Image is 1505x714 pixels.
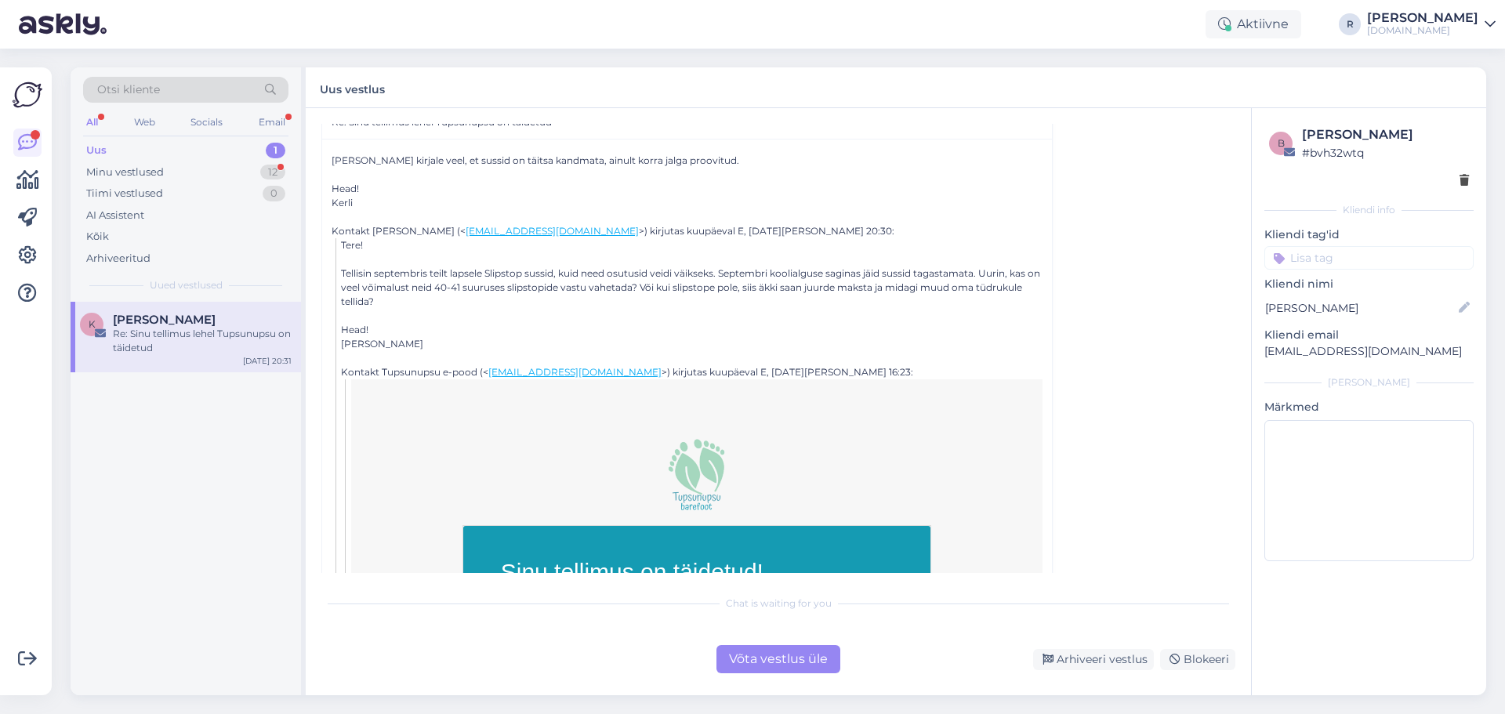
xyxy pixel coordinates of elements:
[1367,24,1478,37] div: [DOMAIN_NAME]
[113,313,216,327] span: Kerli Prass
[150,278,223,292] span: Uued vestlused
[341,337,1042,351] div: [PERSON_NAME]
[86,251,150,266] div: Arhiveeritud
[86,186,163,201] div: Tiimi vestlused
[1302,144,1469,161] div: # bvh32wtq
[658,435,735,513] img: Tupsunupsu
[1264,327,1474,343] p: Kliendi email
[488,366,662,378] a: [EMAIL_ADDRESS][DOMAIN_NAME]
[320,77,385,98] label: Uus vestlus
[332,224,1043,238] div: Kontakt [PERSON_NAME] (< >) kirjutas kuupäeval E, [DATE][PERSON_NAME] 20:30:
[1367,12,1496,37] a: [PERSON_NAME][DOMAIN_NAME]
[1339,13,1361,35] div: R
[1160,649,1235,670] div: Blokeeri
[86,165,164,180] div: Minu vestlused
[131,112,158,132] div: Web
[86,208,144,223] div: AI Assistent
[341,365,1042,379] div: Kontakt Tupsunupsu e-pood (< >) kirjutas kuupäeval E, [DATE][PERSON_NAME] 16:23:
[1302,125,1469,144] div: [PERSON_NAME]
[1264,343,1474,360] p: [EMAIL_ADDRESS][DOMAIN_NAME]
[1033,649,1154,670] div: Arhiveeri vestlus
[243,355,292,367] div: [DATE] 20:31
[332,196,1043,210] div: Kerli
[1278,137,1285,149] span: b
[113,327,292,355] div: Re: Sinu tellimus lehel Tupsunupsu on täidetud
[341,266,1042,309] div: Tellisin septembris teilt lapsele Slipstop sussid, kuid need osutusid veidi väikseks. Septembri k...
[256,112,288,132] div: Email
[332,182,1043,196] div: Head!
[1206,10,1301,38] div: Aktiivne
[89,318,96,330] span: K
[332,154,1043,210] div: [PERSON_NAME] kirjale veel, et sussid on täitsa kandmata, ainult korra jalga proovitud.
[260,165,285,180] div: 12
[86,143,107,158] div: Uus
[1264,227,1474,243] p: Kliendi tag'id
[321,596,1235,611] div: Chat is waiting for you
[1367,12,1478,24] div: [PERSON_NAME]
[501,554,893,589] h1: Sinu tellimus on täidetud!
[187,112,226,132] div: Socials
[13,80,42,110] img: Askly Logo
[341,238,1042,351] div: Tere!
[1265,299,1456,317] input: Lisa nimi
[341,323,1042,337] div: Head!
[97,82,160,98] span: Otsi kliente
[1264,246,1474,270] input: Lisa tag
[466,225,639,237] a: [EMAIL_ADDRESS][DOMAIN_NAME]
[716,645,840,673] div: Võta vestlus üle
[263,186,285,201] div: 0
[1264,399,1474,415] p: Märkmed
[1264,203,1474,217] div: Kliendi info
[86,229,109,245] div: Kõik
[83,112,101,132] div: All
[266,143,285,158] div: 1
[1264,276,1474,292] p: Kliendi nimi
[1264,375,1474,390] div: [PERSON_NAME]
